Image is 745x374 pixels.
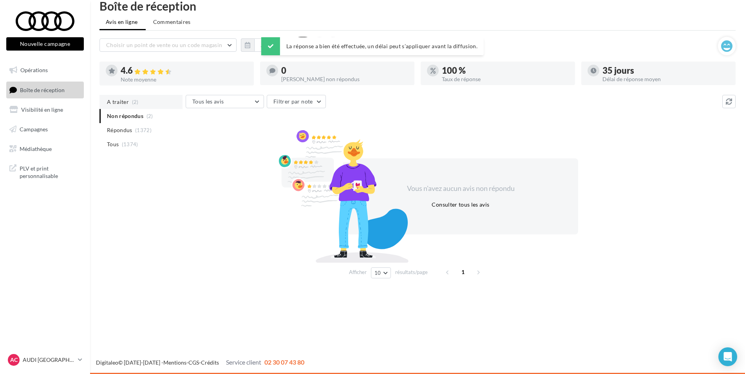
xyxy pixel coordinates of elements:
div: La réponse a bien été effectuée, un délai peut s’appliquer avant la diffusion. [261,37,484,55]
div: 0 [281,66,408,75]
a: Crédits [201,359,219,366]
div: Taux de réponse [442,76,569,82]
div: Open Intercom Messenger [718,347,737,366]
span: Boîte de réception [20,86,65,93]
a: Opérations [5,62,85,78]
span: PLV et print personnalisable [20,163,81,180]
span: Campagnes [20,126,48,133]
a: Campagnes [5,121,85,138]
button: Au total [241,38,288,52]
span: Médiathèque [20,145,52,152]
a: Visibilité en ligne [5,102,85,118]
div: Délai de réponse moyen [602,76,729,82]
a: Mentions [163,359,186,366]
a: Médiathèque [5,141,85,157]
span: Afficher [349,269,367,276]
button: Nouvelle campagne [6,37,84,51]
span: 1 [457,266,469,278]
span: Commentaires [153,18,191,26]
a: CGS [188,359,199,366]
a: Boîte de réception [5,82,85,98]
button: Tous les avis [186,95,264,108]
span: Visibilité en ligne [21,106,63,113]
span: (1372) [135,127,152,133]
div: Vous n'avez aucun avis non répondu [393,183,528,194]
span: Choisir un point de vente ou un code magasin [106,42,222,48]
span: Tous les avis [192,98,224,105]
span: Opérations [20,67,48,73]
span: résultats/page [395,269,428,276]
span: 10 [374,270,381,276]
span: AC [10,356,18,364]
button: Choisir un point de vente ou un code magasin [99,38,237,52]
div: 4.6 [121,66,248,75]
span: Tous [107,140,119,148]
a: Digitaleo [96,359,118,366]
a: PLV et print personnalisable [5,160,85,183]
span: © [DATE]-[DATE] - - - [96,359,304,366]
div: 35 jours [602,66,729,75]
span: (2) [132,99,139,105]
button: 10 [371,267,391,278]
span: Service client [226,358,261,366]
div: [PERSON_NAME] non répondus [281,76,408,82]
button: Au total [254,38,288,52]
span: (1374) [122,141,138,147]
button: Filtrer par note [267,95,326,108]
p: AUDI [GEOGRAPHIC_DATA] [23,356,75,364]
span: Répondus [107,126,132,134]
span: A traiter [107,98,129,106]
div: 100 % [442,66,569,75]
button: Consulter tous les avis [429,200,492,209]
span: 02 30 07 43 80 [264,358,304,366]
div: Note moyenne [121,77,248,82]
a: AC AUDI [GEOGRAPHIC_DATA] [6,352,84,367]
div: Tous [293,37,313,53]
